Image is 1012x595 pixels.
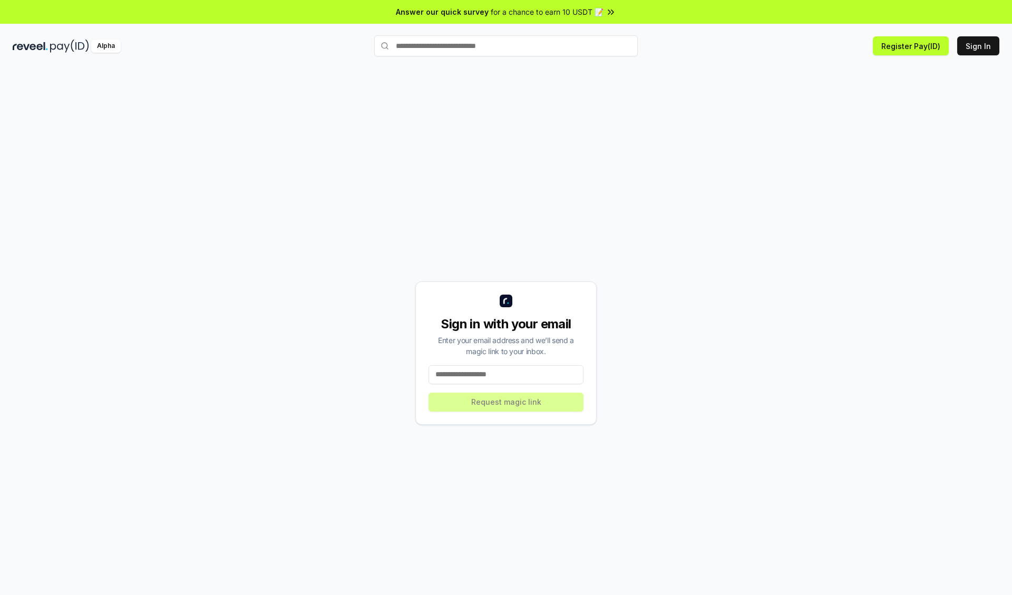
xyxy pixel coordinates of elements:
span: for a chance to earn 10 USDT 📝 [491,6,604,17]
button: Register Pay(ID) [873,36,949,55]
span: Answer our quick survey [396,6,489,17]
img: logo_small [500,295,512,307]
button: Sign In [957,36,999,55]
div: Sign in with your email [429,316,583,333]
div: Enter your email address and we’ll send a magic link to your inbox. [429,335,583,357]
img: reveel_dark [13,40,48,53]
img: pay_id [50,40,89,53]
div: Alpha [91,40,121,53]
